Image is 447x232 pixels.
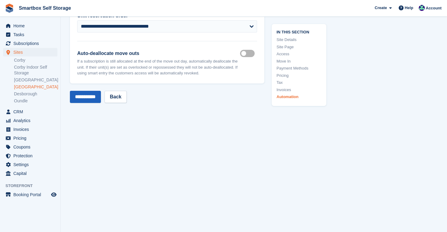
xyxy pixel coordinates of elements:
[277,51,321,57] a: Access
[14,84,57,90] a: [GEOGRAPHIC_DATA]
[277,87,321,93] a: Invoices
[3,190,57,199] a: menu
[77,50,240,57] label: Auto-deallocate move outs
[277,80,321,86] a: Tax
[13,125,50,134] span: Invoices
[13,169,50,178] span: Capital
[3,169,57,178] a: menu
[5,4,14,13] img: stora-icon-8386f47178a22dfd0bd8f6a31ec36ba5ce8667c1dd55bd0f319d3a0aa187defe.svg
[13,30,50,39] span: Tasks
[13,22,50,30] span: Home
[426,5,442,11] span: Account
[14,64,57,76] a: Corby Indoor Self Storage
[13,160,50,169] span: Settings
[13,39,50,48] span: Subscriptions
[13,152,50,160] span: Protection
[14,57,57,63] a: Corby
[3,116,57,125] a: menu
[14,91,57,97] a: Desborough
[240,53,257,54] label: Auto deallocate move outs
[3,160,57,169] a: menu
[5,183,60,189] span: Storefront
[13,190,50,199] span: Booking Portal
[3,125,57,134] a: menu
[277,72,321,78] a: Pricing
[50,191,57,198] a: Preview store
[14,77,57,83] a: [GEOGRAPHIC_DATA]
[277,94,321,100] a: Automation
[13,134,50,142] span: Pricing
[3,143,57,151] a: menu
[14,98,57,104] a: Oundle
[419,5,425,11] img: Roger Canham
[277,29,321,34] span: In this section
[3,107,57,116] a: menu
[105,91,126,103] a: Back
[3,39,57,48] a: menu
[77,58,240,76] p: If a subscription is still allocated at the end of the move out day, automatically deallocate the...
[3,22,57,30] a: menu
[13,107,50,116] span: CRM
[3,152,57,160] a: menu
[375,5,387,11] span: Create
[277,37,321,43] a: Site Details
[13,143,50,151] span: Coupons
[277,65,321,71] a: Payment Methods
[405,5,413,11] span: Help
[16,3,74,13] a: Smartbox Self Storage
[3,134,57,142] a: menu
[13,48,50,56] span: Sites
[277,58,321,64] a: Move In
[3,48,57,56] a: menu
[277,44,321,50] a: Site Page
[13,116,50,125] span: Analytics
[3,30,57,39] a: menu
